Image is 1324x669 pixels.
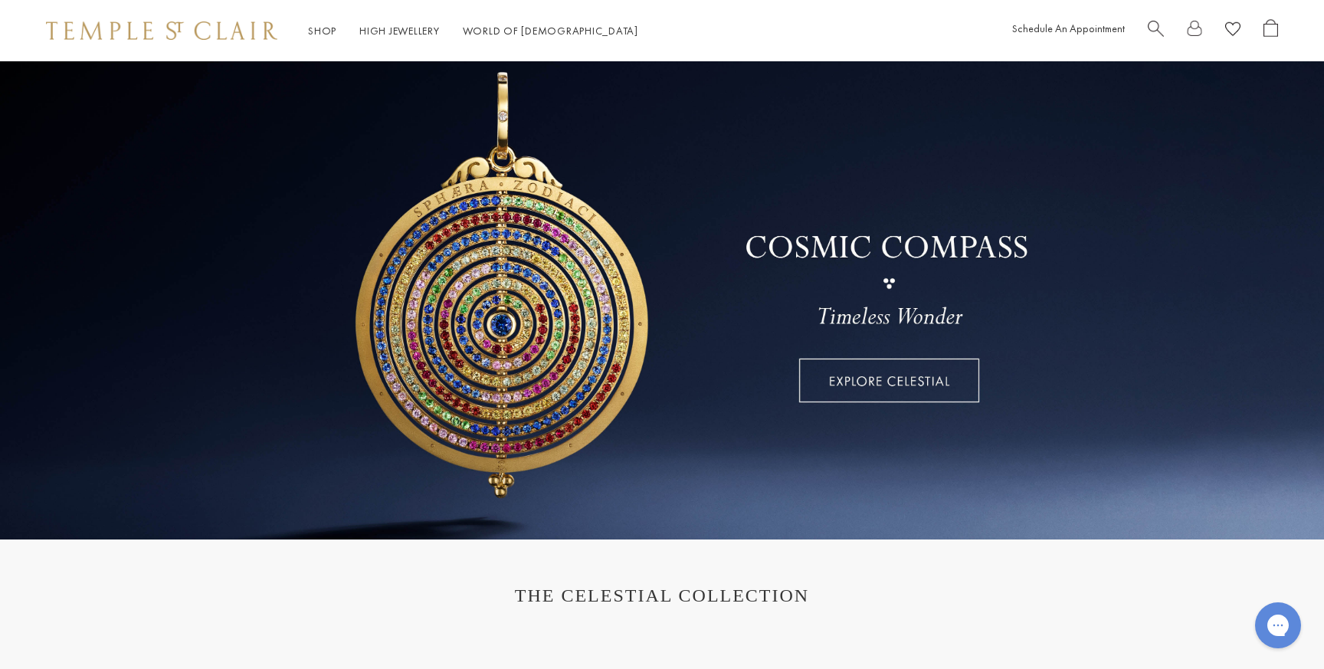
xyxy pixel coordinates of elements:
[308,21,638,41] nav: Main navigation
[359,24,440,38] a: High JewelleryHigh Jewellery
[46,21,277,40] img: Temple St. Clair
[1247,597,1309,654] iframe: Gorgias live chat messenger
[1225,19,1240,43] a: View Wishlist
[1263,19,1278,43] a: Open Shopping Bag
[463,24,638,38] a: World of [DEMOGRAPHIC_DATA]World of [DEMOGRAPHIC_DATA]
[308,24,336,38] a: ShopShop
[61,585,1263,606] h1: THE CELESTIAL COLLECTION
[1148,19,1164,43] a: Search
[1012,21,1125,35] a: Schedule An Appointment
